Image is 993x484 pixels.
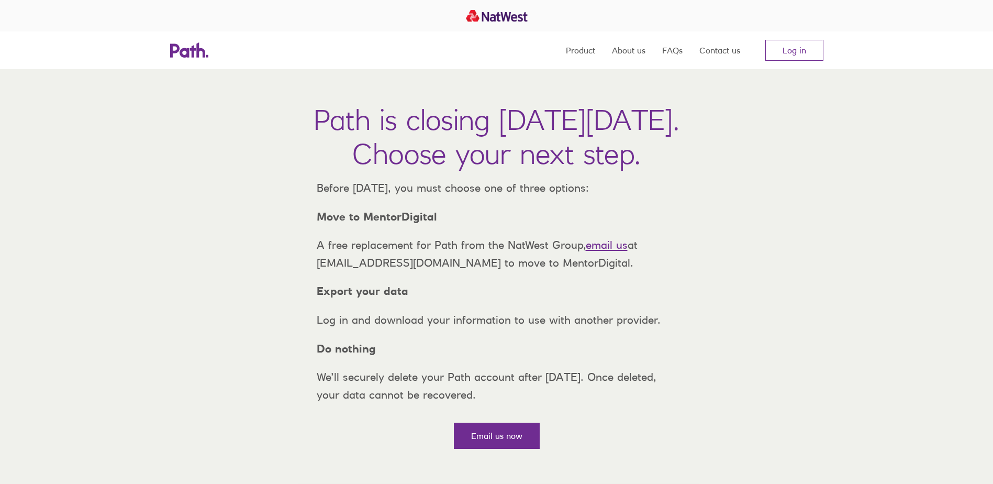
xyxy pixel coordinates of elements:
[317,342,376,355] strong: Do nothing
[612,31,645,69] a: About us
[317,284,408,298] strong: Export your data
[308,179,685,197] p: Before [DATE], you must choose one of three options:
[314,103,679,171] h1: Path is closing [DATE][DATE]. Choose your next step.
[308,311,685,329] p: Log in and download your information to use with another provider.
[317,210,437,223] strong: Move to MentorDigital
[662,31,683,69] a: FAQs
[765,40,823,61] a: Log in
[699,31,740,69] a: Contact us
[566,31,595,69] a: Product
[454,423,540,449] a: Email us now
[308,236,685,271] p: A free replacement for Path from the NatWest Group, at [EMAIL_ADDRESS][DOMAIN_NAME] to move to Me...
[586,238,628,251] a: email us
[308,368,685,403] p: We’ll securely delete your Path account after [DATE]. Once deleted, your data cannot be recovered.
